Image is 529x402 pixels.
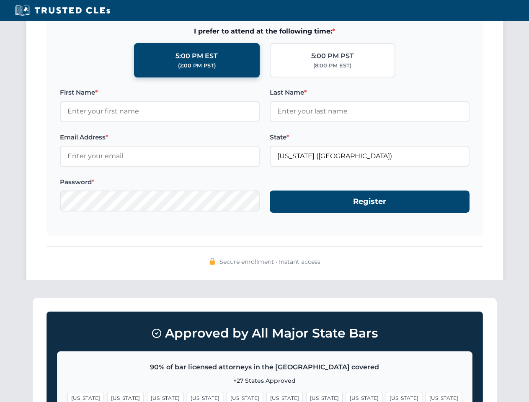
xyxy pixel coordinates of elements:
[175,51,218,62] div: 5:00 PM EST
[209,258,216,265] img: 🔒
[270,88,470,98] label: Last Name
[13,4,113,17] img: Trusted CLEs
[67,376,462,385] p: +27 States Approved
[270,191,470,213] button: Register
[60,26,470,37] span: I prefer to attend at the following time:
[60,146,260,167] input: Enter your email
[270,101,470,122] input: Enter your last name
[313,62,351,70] div: (8:00 PM EST)
[60,88,260,98] label: First Name
[60,101,260,122] input: Enter your first name
[60,132,260,142] label: Email Address
[219,257,320,266] span: Secure enrollment • Instant access
[178,62,216,70] div: (2:00 PM PST)
[60,177,260,187] label: Password
[67,362,462,373] p: 90% of bar licensed attorneys in the [GEOGRAPHIC_DATA] covered
[270,132,470,142] label: State
[270,146,470,167] input: Florida (FL)
[57,322,472,345] h3: Approved by All Major State Bars
[311,51,354,62] div: 5:00 PM PST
